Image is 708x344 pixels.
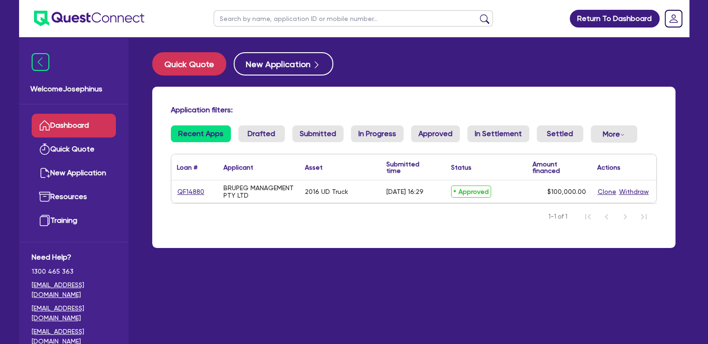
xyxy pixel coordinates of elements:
[39,191,50,202] img: resources
[351,125,404,142] a: In Progress
[223,184,294,199] div: BRUPEG MANAGEMENT PTY LTD
[39,167,50,179] img: new-application
[597,164,620,171] div: Actions
[32,209,116,233] a: Training
[386,161,432,174] div: Submitted time
[616,207,634,226] button: Next Page
[171,125,231,142] a: Recent Apps
[597,207,616,226] button: Previous Page
[570,10,660,28] a: Return To Dashboard
[597,186,617,197] button: Clone
[305,164,323,171] div: Asset
[411,125,460,142] a: Approved
[32,252,116,263] span: Need Help?
[579,207,597,226] button: First Page
[32,280,116,300] a: [EMAIL_ADDRESS][DOMAIN_NAME]
[39,215,50,226] img: training
[39,144,50,155] img: quick-quote
[32,138,116,161] a: Quick Quote
[238,125,285,142] a: Drafted
[547,188,586,195] span: $100,000.00
[451,186,491,198] span: Approved
[591,125,637,143] button: Dropdown toggle
[451,164,472,171] div: Status
[661,7,686,31] a: Dropdown toggle
[548,212,567,221] span: 1-1 of 1
[152,52,226,76] button: Quick Quote
[171,105,657,114] h4: Application filters:
[386,188,424,195] div: [DATE] 16:29
[305,188,348,195] div: 2016 UD Truck
[32,267,116,276] span: 1300 465 363
[223,164,253,171] div: Applicant
[34,11,144,26] img: quest-connect-logo-blue
[234,52,333,76] button: New Application
[32,185,116,209] a: Resources
[467,125,529,142] a: In Settlement
[32,114,116,138] a: Dashboard
[152,52,234,76] a: Quick Quote
[32,161,116,185] a: New Application
[32,53,49,71] img: icon-menu-close
[634,207,653,226] button: Last Page
[32,303,116,323] a: [EMAIL_ADDRESS][DOMAIN_NAME]
[177,186,205,197] a: QF14880
[214,10,493,27] input: Search by name, application ID or mobile number...
[619,186,649,197] button: Withdraw
[292,125,344,142] a: Submitted
[30,83,117,95] span: Welcome Josephinus
[533,161,586,174] div: Amount financed
[177,164,197,171] div: Loan #
[537,125,583,142] a: Settled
